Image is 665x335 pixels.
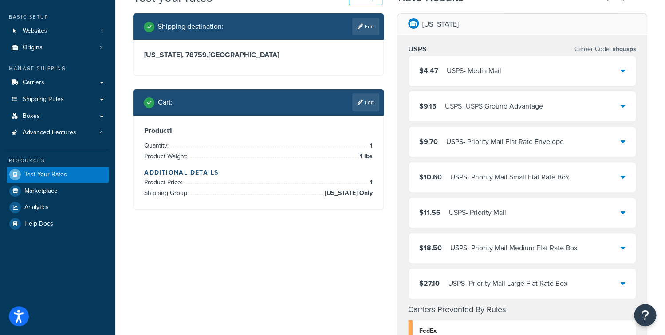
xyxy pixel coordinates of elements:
[144,178,185,187] span: Product Price:
[144,141,171,150] span: Quantity:
[368,140,373,151] span: 1
[7,39,109,56] a: Origins2
[7,23,109,39] li: Websites
[352,18,379,35] a: Edit
[358,151,373,162] span: 1 lbs
[23,129,76,136] span: Advanced Features
[419,101,437,111] span: $9.15
[7,125,109,141] a: Advanced Features4
[23,96,64,103] span: Shipping Rules
[100,129,103,136] span: 4
[158,23,224,31] h2: Shipping destination :
[447,65,501,77] div: USPS - Media Mail
[144,152,189,161] span: Product Weight:
[7,157,109,164] div: Resources
[419,172,442,182] span: $10.60
[23,27,47,35] span: Websites
[7,125,109,141] li: Advanced Features
[144,126,373,135] h3: Product 1
[23,113,40,120] span: Boxes
[449,206,506,219] div: USPS - Priority Mail
[101,27,103,35] span: 1
[448,277,567,290] div: USPS - Priority Mail Large Flat Rate Box
[100,44,103,51] span: 2
[144,188,191,198] span: Shipping Group:
[445,100,543,113] div: USPS - USPS Ground Advantage
[352,93,379,111] a: Edit
[446,136,564,148] div: USPS - Priority Mail Flat Rate Envelope
[158,98,173,106] h2: Cart :
[323,188,373,199] span: [US_STATE] Only
[450,242,578,254] div: USPS - Priority Mail Medium Flat Rate Box
[419,278,440,288] span: $27.10
[144,51,373,59] h3: [US_STATE], 78759 , [GEOGRAPHIC_DATA]
[23,79,44,86] span: Carriers
[7,199,109,215] a: Analytics
[408,304,637,316] h4: Carriers Prevented By Rules
[419,207,441,218] span: $11.56
[24,171,67,179] span: Test Your Rates
[7,13,109,21] div: Basic Setup
[7,23,109,39] a: Websites1
[422,18,459,31] p: [US_STATE]
[7,167,109,183] a: Test Your Rates
[23,44,43,51] span: Origins
[7,91,109,108] a: Shipping Rules
[7,216,109,232] a: Help Docs
[144,168,373,177] h4: Additional Details
[24,204,49,211] span: Analytics
[634,304,656,326] button: Open Resource Center
[408,45,427,54] h3: USPS
[419,243,442,253] span: $18.50
[24,187,58,195] span: Marketplace
[7,74,109,91] a: Carriers
[368,177,373,188] span: 1
[419,66,438,76] span: $4.47
[450,171,569,183] div: USPS - Priority Mail Small Flat Rate Box
[7,108,109,125] a: Boxes
[7,183,109,199] a: Marketplace
[419,136,438,147] span: $9.70
[574,43,636,55] p: Carrier Code:
[7,39,109,56] li: Origins
[611,44,636,54] span: shqusps
[24,220,53,228] span: Help Docs
[7,65,109,72] div: Manage Shipping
